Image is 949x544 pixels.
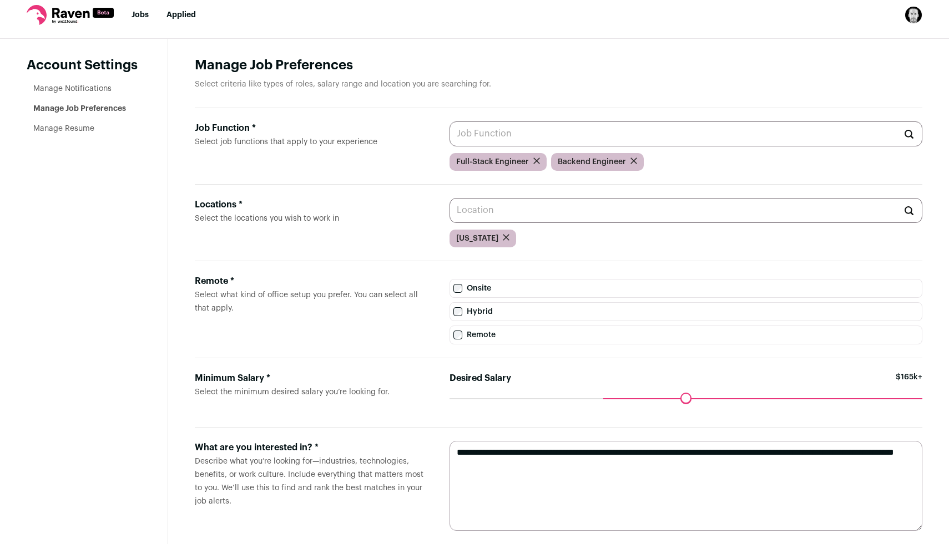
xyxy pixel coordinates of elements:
[450,198,922,223] input: Location
[33,125,94,133] a: Manage Resume
[195,457,423,505] span: Describe what you’re looking for—industries, technologies, benefits, or work culture. Include eve...
[453,284,462,293] input: Onsite
[195,57,922,74] h1: Manage Job Preferences
[896,372,922,398] span: $165k+
[33,105,126,113] a: Manage Job Preferences
[195,441,432,454] div: What are you interested in? *
[450,302,922,321] label: Hybrid
[456,156,529,167] span: Full-Stack Engineer
[905,6,922,24] img: 828644-medium_jpg
[450,326,922,344] label: Remote
[195,388,390,396] span: Select the minimum desired salary you’re looking for.
[905,6,922,24] button: Open dropdown
[166,11,196,19] a: Applied
[27,57,141,74] header: Account Settings
[195,121,432,135] div: Job Function *
[558,156,626,167] span: Backend Engineer
[450,121,922,146] input: Job Function
[132,11,149,19] a: Jobs
[195,291,418,312] span: Select what kind of office setup you prefer. You can select all that apply.
[195,198,432,211] div: Locations *
[450,372,511,385] label: Desired Salary
[453,331,462,339] input: Remote
[195,138,377,146] span: Select job functions that apply to your experience
[450,279,922,298] label: Onsite
[195,372,432,385] div: Minimum Salary *
[195,79,922,90] p: Select criteria like types of roles, salary range and location you are searching for.
[195,274,432,288] div: Remote *
[456,233,498,244] span: [US_STATE]
[195,215,339,222] span: Select the locations you wish to work in
[453,307,462,316] input: Hybrid
[33,85,112,93] a: Manage Notifications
